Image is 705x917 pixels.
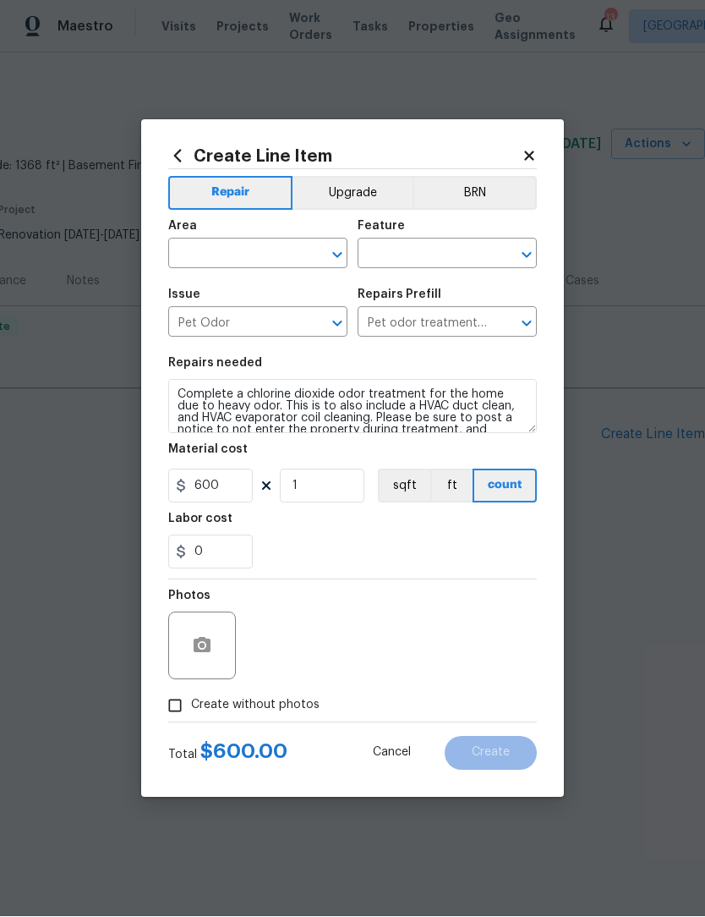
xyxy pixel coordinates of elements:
[168,221,197,233] h5: Area
[191,697,320,715] span: Create without photos
[168,147,522,166] h2: Create Line Item
[358,289,441,301] h5: Repairs Prefill
[373,747,411,760] span: Cancel
[515,312,538,336] button: Open
[325,244,349,267] button: Open
[346,737,438,771] button: Cancel
[168,380,537,434] textarea: Complete a chlorine dioxide odor treatment for the home due to heavy odor. This is to also includ...
[292,177,413,211] button: Upgrade
[472,747,510,760] span: Create
[445,737,537,771] button: Create
[200,742,287,762] span: $ 600.00
[430,469,473,503] button: ft
[168,177,292,211] button: Repair
[413,177,537,211] button: BRN
[378,469,430,503] button: sqft
[168,289,200,301] h5: Issue
[325,312,349,336] button: Open
[168,358,262,370] h5: Repairs needed
[168,590,210,602] h5: Photos
[473,469,537,503] button: count
[168,444,248,456] h5: Material cost
[515,244,538,267] button: Open
[168,513,232,525] h5: Labor cost
[358,221,405,233] h5: Feature
[168,744,287,764] div: Total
